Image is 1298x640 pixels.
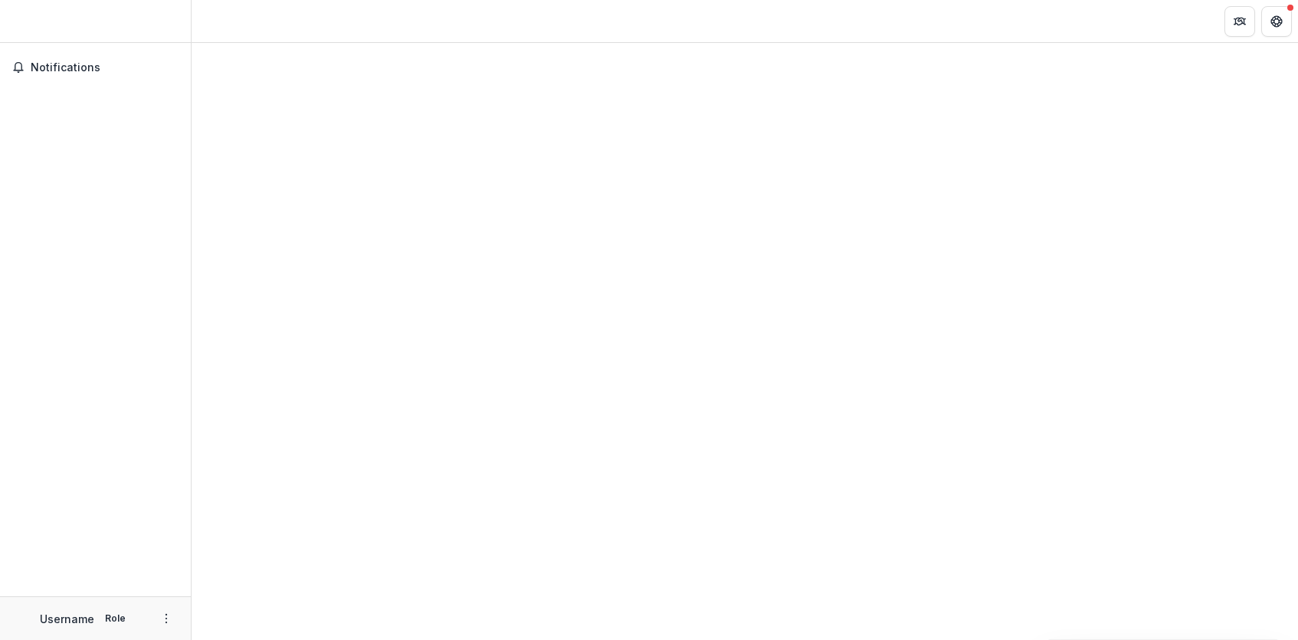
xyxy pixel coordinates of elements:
button: More [157,609,175,628]
button: Partners [1224,6,1255,37]
p: Role [100,612,130,625]
button: Get Help [1261,6,1292,37]
button: Notifications [6,55,185,80]
span: Notifications [31,61,179,74]
p: Username [40,611,94,627]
